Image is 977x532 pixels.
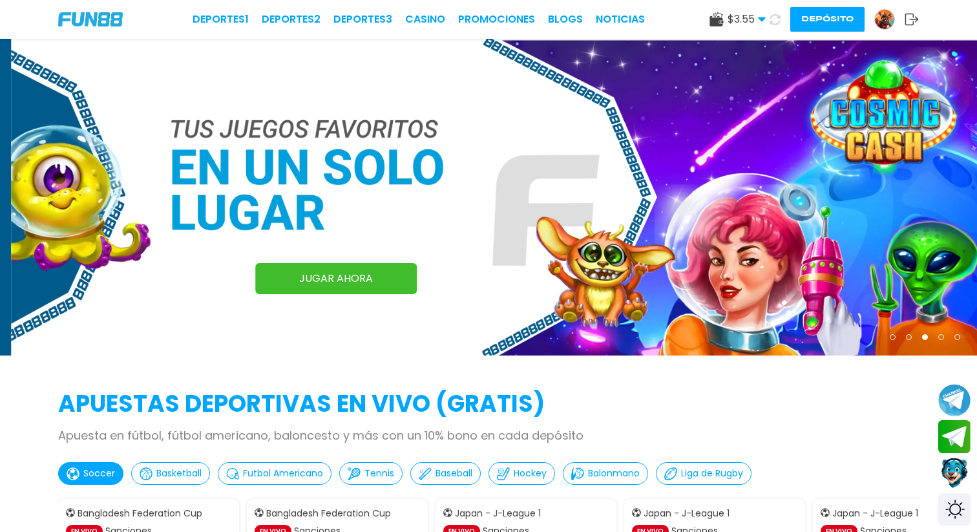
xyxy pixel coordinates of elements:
h2: APUESTAS DEPORTIVAS EN VIVO (gratis) [58,387,919,421]
button: Depósito [790,7,865,32]
p: Soccer [83,467,115,480]
p: Japan - J-League 1 [832,507,918,520]
a: BLOGS [548,12,583,27]
p: Futbol Americano [243,467,323,480]
button: Join telegram [938,420,971,454]
img: Avatar [875,10,894,29]
button: Liga de Rugby [656,462,751,485]
a: Promociones [458,12,535,27]
a: Deportes2 [262,12,320,27]
img: Company Logo [58,12,123,27]
p: Japan - J-League 1 [644,507,730,520]
button: Contact customer service [938,456,971,490]
p: Basketball [156,467,202,480]
span: $ 3.55 [728,12,766,27]
p: Bangladesh Federation Cup [266,507,391,520]
button: Futbol Americano [218,462,331,485]
button: Baseball [410,462,481,485]
p: Bangladesh Federation Cup [78,507,202,520]
p: Tennis [364,467,394,480]
p: Baseball [436,467,472,480]
button: Basketball [131,462,210,485]
p: Apuesta en fútbol, fútbol americano, baloncesto y más con un 10% bono en cada depósito [58,427,919,444]
button: Tennis [339,462,403,485]
p: Hockey [514,467,547,480]
a: JUGAR AHORA [255,263,417,294]
p: Liga de Rugby [681,467,743,480]
a: Avatar [874,9,905,30]
button: Join telegram channel [938,383,971,417]
button: Soccer [58,462,123,485]
a: NOTICIAS [596,12,645,27]
a: Deportes1 [193,12,249,27]
div: Switch theme [938,493,971,526]
a: Deportes3 [333,12,392,27]
p: Japan - J-League 1 [455,507,541,520]
a: CASINO [405,12,445,27]
button: Hockey [488,462,555,485]
p: Balonmano [588,467,640,480]
button: Balonmano [563,462,648,485]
